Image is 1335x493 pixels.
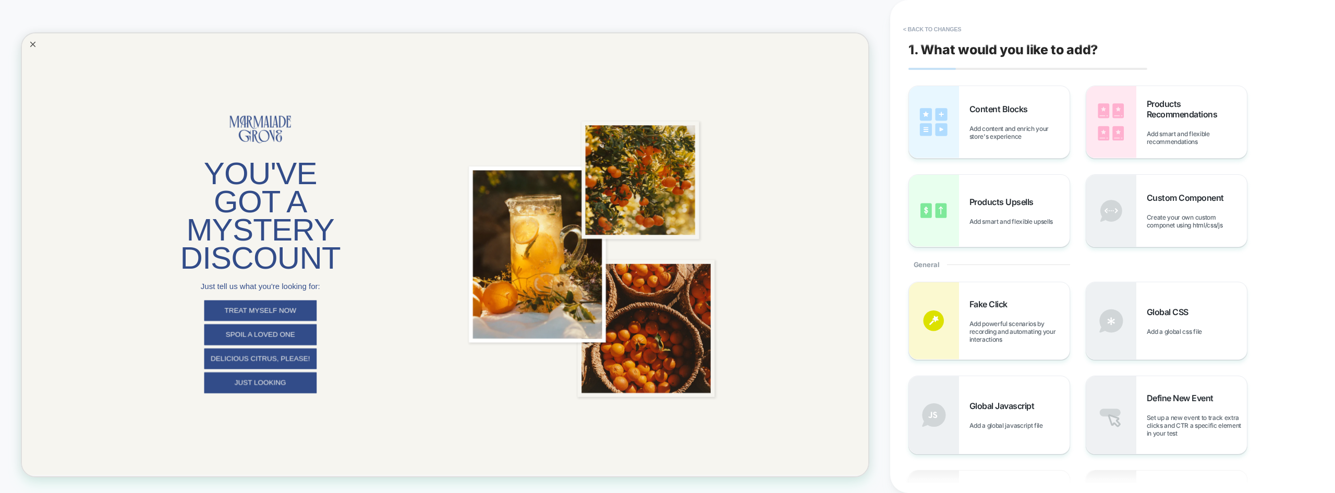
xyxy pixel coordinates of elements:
[243,356,393,384] button: Treat Myself Now
[741,302,924,485] img: 1
[746,117,903,274] img: 1
[1147,193,1229,203] span: Custom Component
[8,8,21,21] div: Close popup
[969,104,1033,114] span: Content Blocks
[969,320,1070,343] span: Add powerful scenarios by recording and automating your interactions
[238,331,397,343] p: Just tell us what you're looking for:
[969,299,1013,309] span: Fake Click
[969,218,1058,225] span: Add smart and flexible upsells
[969,125,1070,140] span: Add content and enrich your store's experience
[1147,99,1247,119] span: Products Recommendations
[211,168,425,243] p: You've Got A
[276,109,360,147] img: Logo
[908,42,1098,57] span: 1. What would you like to add?
[1147,414,1247,437] span: Set up a new event to track extra clicks and CTR a specific element in your test
[211,243,425,318] p: Mystery Discount
[1147,307,1194,317] span: Global CSS
[243,420,393,448] button: Delicious Citrus, Please!
[1147,393,1219,403] span: Define New Event
[908,247,1070,282] div: General
[1147,130,1247,146] span: Add smart and flexible recommendations
[969,401,1040,411] span: Global Javascript
[969,422,1048,429] span: Add a global javascript file
[898,21,967,38] button: < Back to changes
[1147,328,1207,335] span: Add a global css file
[596,177,779,412] img: 1
[1147,213,1247,229] span: Create your own custom componet using html/css/js
[243,452,393,480] button: Just Looking
[243,388,393,416] button: Spoil A Loved One
[969,197,1039,207] span: Products Upsells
